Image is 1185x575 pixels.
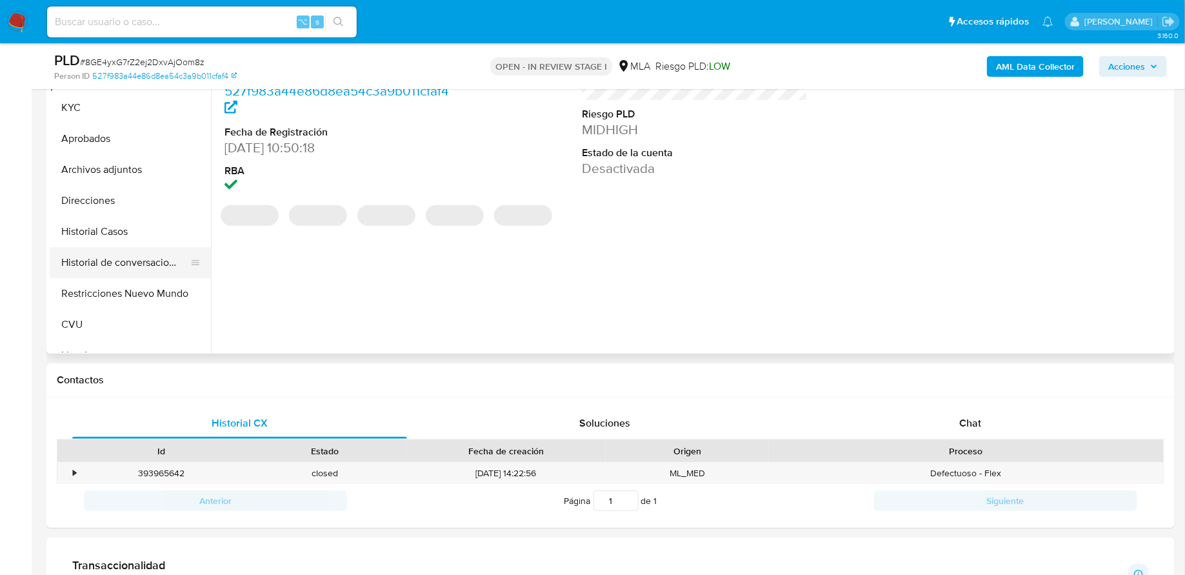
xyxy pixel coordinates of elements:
[50,92,211,123] button: KYC
[769,463,1164,484] div: Defectuoso - Flex
[298,15,308,28] span: ⌥
[415,445,597,458] div: Fecha de creación
[490,57,612,76] p: OPEN - IN REVIEW STAGE I
[50,278,211,309] button: Restricciones Nuevo Mundo
[987,56,1084,77] button: AML Data Collector
[960,416,982,430] span: Chat
[1084,15,1157,28] p: fabricio.bottalo@mercadolibre.com
[778,445,1155,458] div: Proceso
[957,15,1030,28] span: Accesos rápidos
[606,463,769,484] div: ML_MED
[89,445,234,458] div: Id
[224,81,449,118] a: 527f983a44e86d8ea54c3a9b011cfaf4
[212,416,268,430] span: Historial CX
[1042,16,1053,27] a: Notificaciones
[243,463,406,484] div: closed
[50,216,211,247] button: Historial Casos
[289,205,347,226] span: ‌
[50,340,211,371] button: Lista Interna
[57,374,1164,387] h1: Contactos
[47,14,357,30] input: Buscar usuario o caso...
[1099,56,1167,77] button: Acciones
[73,467,76,479] div: •
[582,121,808,139] dd: MIDHIGH
[80,463,243,484] div: 393965642
[224,125,450,139] dt: Fecha de Registración
[84,490,347,511] button: Anterior
[252,445,397,458] div: Estado
[564,490,657,511] span: Página de
[617,59,650,74] div: MLA
[406,463,606,484] div: [DATE] 14:22:56
[54,70,90,82] b: Person ID
[50,185,211,216] button: Direcciones
[874,490,1137,511] button: Siguiente
[50,247,201,278] button: Historial de conversaciones
[579,416,630,430] span: Soluciones
[582,159,808,177] dd: Desactivada
[325,13,352,31] button: search-icon
[654,494,657,507] span: 1
[615,445,760,458] div: Origen
[92,70,237,82] a: 527f983a44e86d8ea54c3a9b011cfaf4
[80,55,204,68] span: # 8GE4yxG7rZ2ej2DxvAjOom8z
[224,164,450,178] dt: RBA
[221,205,279,226] span: ‌
[50,309,211,340] button: CVU
[426,205,484,226] span: ‌
[1157,30,1179,41] span: 3.160.0
[224,139,450,157] dd: [DATE] 10:50:18
[50,154,211,185] button: Archivos adjuntos
[357,205,415,226] span: ‌
[1162,15,1175,28] a: Salir
[1108,56,1145,77] span: Acciones
[50,123,211,154] button: Aprobados
[582,107,808,121] dt: Riesgo PLD
[54,50,80,70] b: PLD
[315,15,319,28] span: s
[655,59,730,74] span: Riesgo PLD:
[582,146,808,160] dt: Estado de la cuenta
[494,205,552,226] span: ‌
[709,59,730,74] span: LOW
[996,56,1075,77] b: AML Data Collector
